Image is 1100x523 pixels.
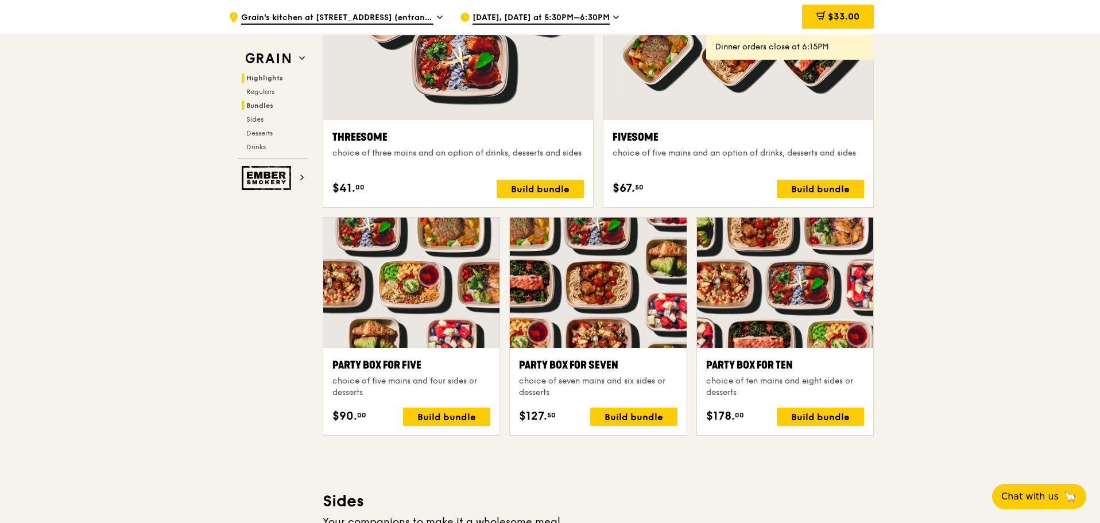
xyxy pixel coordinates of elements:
[332,408,357,425] span: $90.
[246,74,283,82] span: Highlights
[547,410,556,420] span: 50
[472,12,610,25] span: [DATE], [DATE] at 5:30PM–6:30PM
[715,41,865,53] div: Dinner orders close at 6:15PM
[1063,490,1077,503] span: 🦙
[706,357,864,373] div: Party Box for Ten
[246,143,266,151] span: Drinks
[519,357,677,373] div: Party Box for Seven
[613,180,635,197] span: $67.
[332,357,490,373] div: Party Box for Five
[332,180,355,197] span: $41.
[706,408,735,425] span: $178.
[519,375,677,398] div: choice of seven mains and six sides or desserts
[1001,490,1059,503] span: Chat with us
[357,410,366,420] span: 00
[613,129,864,145] div: Fivesome
[403,408,490,426] div: Build bundle
[246,129,273,137] span: Desserts
[613,148,864,159] div: choice of five mains and an option of drinks, desserts and sides
[828,11,859,22] span: $33.00
[241,12,433,25] span: Grain's kitchen at [STREET_ADDRESS] (entrance along [PERSON_NAME][GEOGRAPHIC_DATA])
[777,408,864,426] div: Build bundle
[590,408,677,426] div: Build bundle
[635,183,644,192] span: 50
[246,115,264,123] span: Sides
[355,183,365,192] span: 00
[242,48,295,69] img: Grain web logo
[519,408,547,425] span: $127.
[497,180,584,198] div: Build bundle
[332,148,584,159] div: choice of three mains and an option of drinks, desserts and sides
[332,129,584,145] div: Threesome
[242,166,295,190] img: Ember Smokery web logo
[735,410,744,420] span: 00
[323,491,874,512] h3: Sides
[246,102,273,110] span: Bundles
[246,88,274,96] span: Regulars
[992,484,1086,509] button: Chat with us🦙
[706,375,864,398] div: choice of ten mains and eight sides or desserts
[332,375,490,398] div: choice of five mains and four sides or desserts
[777,180,864,198] div: Build bundle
